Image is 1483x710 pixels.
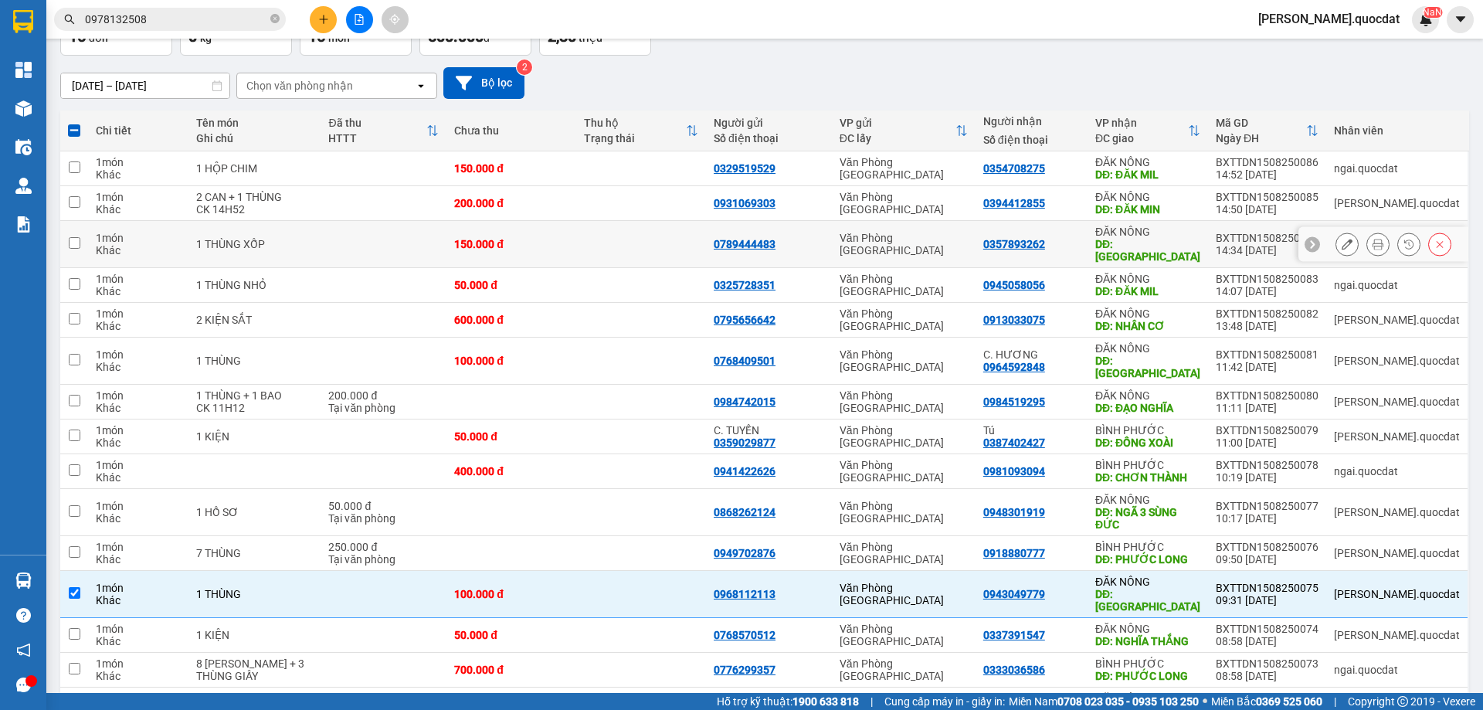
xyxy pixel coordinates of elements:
div: 8 THÙNG SƠN + 3 THÙNG GIẤY [196,657,314,682]
div: simon.quocdat [1334,588,1460,600]
div: 0354708275 [983,162,1045,175]
div: 0945058056 [983,279,1045,291]
div: Chưa thu [454,124,568,137]
div: BXTTDN1508250077 [1216,500,1318,512]
div: 200.000 đ [454,197,568,209]
div: 100.000 đ [454,588,568,600]
div: Tại văn phòng [328,402,439,414]
span: | [870,693,873,710]
div: Số điện thoại [983,134,1080,146]
div: 0789444483 [714,238,775,250]
div: Số điện thoại [714,132,824,144]
div: Văn Phòng [GEOGRAPHIC_DATA] [840,541,968,566]
div: BXTTDN1508250079 [1216,424,1318,437]
strong: 0708 023 035 - 0935 103 250 [1057,695,1199,708]
div: Ghi chú [196,132,314,144]
span: ⚪️ [1203,698,1207,705]
div: Khác [96,670,181,682]
div: ngai.quocdat [1334,465,1460,477]
div: 1 HỒ SƠ [196,506,314,518]
div: Chi tiết [96,124,181,137]
div: 1 THÙNG XỐP [196,238,314,250]
div: 14:50 [DATE] [1216,203,1318,216]
span: 2,80 [548,27,576,46]
div: Người nhận [983,115,1080,127]
div: Văn Phòng [GEOGRAPHIC_DATA] [840,156,968,181]
div: 150.000 đ [454,238,568,250]
div: 0768570512 [714,629,775,641]
div: Văn Phòng [GEOGRAPHIC_DATA] [840,582,968,606]
div: 08:58 [DATE] [1216,635,1318,647]
input: Tìm tên, số ĐT hoặc mã đơn [85,11,267,28]
img: dashboard-icon [15,62,32,78]
div: 0941422626 [714,465,775,477]
div: Khác [96,437,181,449]
span: notification [16,643,31,657]
span: close-circle [270,12,280,27]
div: C. HƯƠNG [983,348,1080,361]
span: 500.000 [428,27,484,46]
div: BÌNH PHƯỚC [1095,657,1200,670]
div: ĐĂK NÔNG [1095,576,1200,588]
div: 0984519295 [983,396,1045,408]
div: ĐĂK NÔNG [1095,342,1200,355]
div: Trạng thái [584,132,686,144]
img: logo [7,66,115,121]
th: Toggle SortBy [832,110,976,151]
div: BXTTDN1508250072 [1216,692,1318,705]
img: warehouse-icon [15,100,32,117]
div: 600.000 đ [454,314,568,326]
div: Người gửi [714,117,824,129]
div: 2 KIỆN SẮT [196,314,314,326]
div: 250.000 đ [328,541,439,553]
div: ĐĂK NÔNG [1095,494,1200,506]
span: món [328,32,350,44]
div: 1 món [96,500,181,512]
div: ĐĂK NÔNG [1095,226,1200,238]
div: BXTTDN1508250086 [1216,156,1318,168]
span: question-circle [16,608,31,623]
div: 0964592848 [983,361,1045,373]
div: Văn Phòng [GEOGRAPHIC_DATA] [840,307,968,332]
div: 1 món [96,582,181,594]
img: warehouse-icon [15,139,32,155]
div: 1 HỘP CHIM [196,162,314,175]
span: kg [200,32,212,44]
div: 1 KIỆN [196,629,314,641]
div: 1 món [96,191,181,203]
div: Sửa đơn hàng [1335,233,1359,256]
span: 16 [69,27,86,46]
span: copyright [1397,696,1408,707]
div: ĐĂK NÔNG [1095,623,1200,635]
div: 200.000 đ [328,389,439,402]
button: Bộ lọc [443,67,524,99]
div: VP gửi [840,117,955,129]
th: Toggle SortBy [576,110,706,151]
div: Văn Phòng [GEOGRAPHIC_DATA] [840,348,968,373]
div: DĐ: NHÂN CƠ [1095,320,1200,332]
div: BXTTDN1508250076 [1216,541,1318,553]
div: 1 món [96,541,181,553]
div: Đã thu [328,117,426,129]
div: Thu hộ [584,117,686,129]
div: 1 món [96,348,181,361]
div: 100.000 đ [454,355,568,367]
div: 50.000 đ [454,279,568,291]
div: 14:52 [DATE] [1216,168,1318,181]
strong: 0369 525 060 [1256,695,1322,708]
div: simon.quocdat [1334,629,1460,641]
div: Khác [96,203,181,216]
div: DĐ: NGÃ 3 SÙNG ĐỨC [1095,506,1200,531]
button: caret-down [1447,6,1474,33]
div: simon.quocdat [1334,314,1460,326]
th: Toggle SortBy [1208,110,1326,151]
span: Cung cấp máy in - giấy in: [884,693,1005,710]
div: 1 THÙNG [196,355,314,367]
div: Văn Phòng [GEOGRAPHIC_DATA] [840,389,968,414]
div: 0776299357 [714,664,775,676]
div: simon.quocdat [1334,506,1460,518]
div: 0333036586 [983,664,1045,676]
div: 1 món [96,273,181,285]
div: 150.000 đ [454,162,568,175]
img: warehouse-icon [15,178,32,194]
